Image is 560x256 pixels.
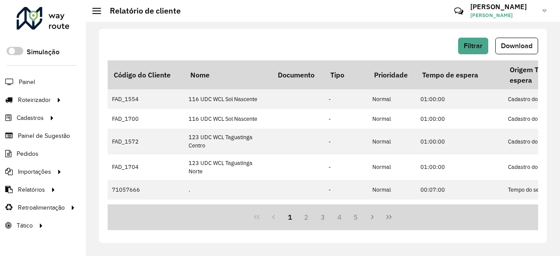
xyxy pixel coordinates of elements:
[368,200,416,225] td: Normal
[184,60,272,89] th: Nome
[449,2,468,21] a: Contato Rápido
[108,60,184,89] th: Código do Cliente
[324,89,368,109] td: -
[348,209,364,225] button: 5
[416,109,504,129] td: 01:00:00
[298,209,315,225] button: 2
[416,60,504,89] th: Tempo de espera
[324,129,368,154] td: -
[331,209,348,225] button: 4
[272,60,324,89] th: Documento
[17,221,33,230] span: Tático
[495,38,538,54] button: Download
[364,209,381,225] button: Next Page
[381,209,397,225] button: Last Page
[18,185,45,194] span: Relatórios
[315,209,331,225] button: 3
[17,113,44,123] span: Cadastros
[18,131,70,140] span: Painel de Sugestão
[184,109,272,129] td: 116 UDC WCL Sol Nascente
[416,200,504,225] td: 00:07:00
[416,180,504,200] td: 00:07:00
[458,38,488,54] button: Filtrar
[324,60,368,89] th: Tipo
[282,209,298,225] button: 1
[184,200,272,225] td: .
[470,11,536,19] span: [PERSON_NAME]
[108,154,184,180] td: FAD_1704
[101,6,181,16] h2: Relatório de cliente
[184,154,272,180] td: 123 UDC WCL Taguatinga Norte
[501,42,532,49] span: Download
[368,129,416,154] td: Normal
[18,167,51,176] span: Importações
[324,109,368,129] td: -
[184,129,272,154] td: 123 UDC WCL Taguatinga Centro
[108,180,184,200] td: 71057666
[108,109,184,129] td: FAD_1700
[416,89,504,109] td: 01:00:00
[416,129,504,154] td: 01:00:00
[416,154,504,180] td: 01:00:00
[17,149,38,158] span: Pedidos
[464,42,483,49] span: Filtrar
[108,129,184,154] td: FAD_1572
[108,200,184,225] td: 71061165
[324,200,368,225] td: -
[470,3,536,11] h3: [PERSON_NAME]
[368,60,416,89] th: Prioridade
[18,95,51,105] span: Roteirizador
[368,180,416,200] td: Normal
[19,77,35,87] span: Painel
[324,180,368,200] td: -
[324,154,368,180] td: -
[18,203,65,212] span: Retroalimentação
[368,109,416,129] td: Normal
[27,47,59,57] label: Simulação
[368,89,416,109] td: Normal
[108,89,184,109] td: FAD_1554
[368,154,416,180] td: Normal
[184,180,272,200] td: .
[184,89,272,109] td: 116 UDC WCL Sol Nascente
